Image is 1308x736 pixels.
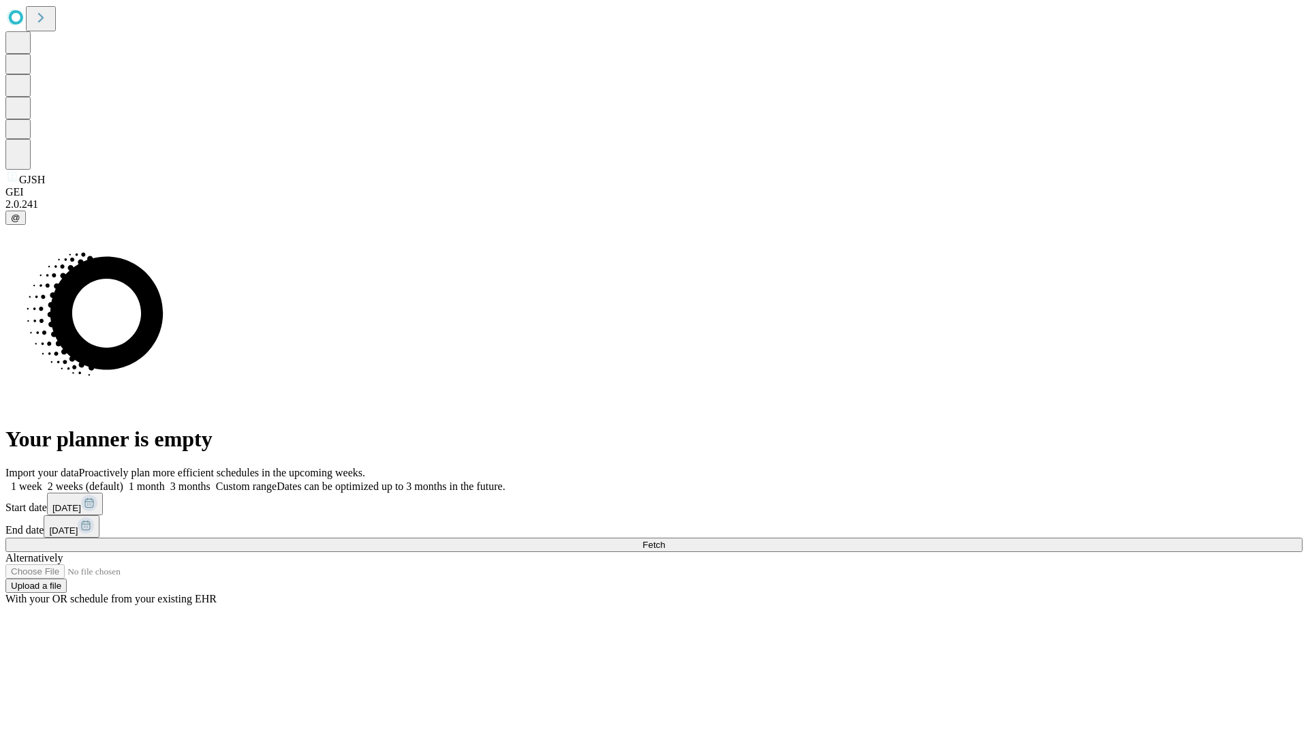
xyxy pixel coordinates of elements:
button: [DATE] [44,515,99,538]
span: [DATE] [52,503,81,513]
button: Upload a file [5,579,67,593]
span: [DATE] [49,525,78,536]
h1: Your planner is empty [5,427,1303,452]
span: Alternatively [5,552,63,564]
span: 2 weeks (default) [48,480,123,492]
span: GJSH [19,174,45,185]
span: @ [11,213,20,223]
span: 3 months [170,480,211,492]
div: 2.0.241 [5,198,1303,211]
span: With your OR schedule from your existing EHR [5,593,217,604]
span: Fetch [642,540,665,550]
span: Import your data [5,467,79,478]
div: Start date [5,493,1303,515]
span: Custom range [216,480,277,492]
span: 1 month [129,480,165,492]
div: GEI [5,186,1303,198]
button: @ [5,211,26,225]
span: Proactively plan more efficient schedules in the upcoming weeks. [79,467,365,478]
span: Dates can be optimized up to 3 months in the future. [277,480,505,492]
button: Fetch [5,538,1303,552]
div: End date [5,515,1303,538]
button: [DATE] [47,493,103,515]
span: 1 week [11,480,42,492]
